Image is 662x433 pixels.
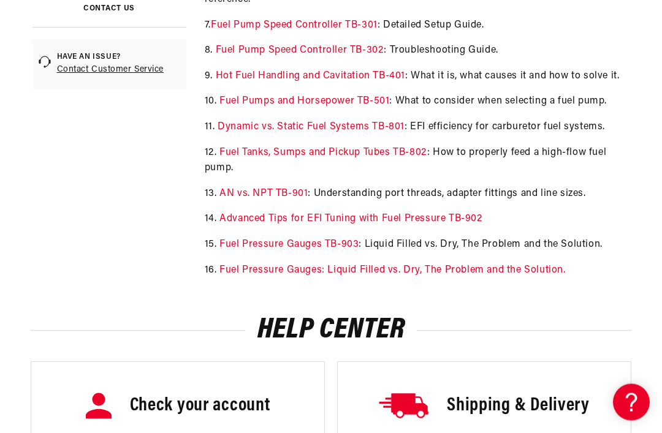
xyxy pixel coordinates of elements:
img: Check your account [86,393,112,420]
p: 13. : Understanding port threads, adapter fittings and line sizes. [205,187,631,203]
span: EFI efficiency for carburetor fuel systems [410,122,603,132]
p: 15. : Liquid Filled vs. Dry, The Problem and the Solution. [205,238,631,254]
a: Fuel Pressure Gauges: Liquid Filled vs. Dry, The Problem and the Solution. [219,266,565,276]
a: AN vs. NPT TB-901 [219,189,308,199]
p: 10. : What to consider when selecting a fuel pump. [205,94,631,110]
p: 12. : How to properly feed a high-flow fuel pump. [205,146,631,177]
h3: Shipping & Delivery [447,394,590,420]
h3: Check your account [130,394,270,420]
span: Have an issue? [57,53,180,63]
p: 11. : . [205,120,631,136]
p: 7. : Detailed Setup Guide. [205,18,631,34]
p: 8. : Troubleshooting Guide. [205,43,631,59]
a: Contact Customer Service [57,63,180,78]
h3: Contact Us [83,6,135,13]
a: Fuel Pressure Gauges TB-903 [219,240,359,250]
a: Hot Fuel Handling and Cavitation TB-401 [216,72,405,81]
a: Fuel Pump Speed Controller TB-301 [211,21,378,31]
p: 14. [205,212,631,228]
a: Advanced Tips for EFI Tuning with Fuel Pressure TB-902 [219,214,482,224]
p: 9. : What it is, what causes it and how to solve it. [205,69,631,85]
a: Fuel Pumps and Horsepower TB-501 [219,97,389,107]
a: Fuel Pump Speed Controller TB-302 [216,46,384,56]
p: 16. [205,263,631,279]
a: Dynamic vs. Static Fuel Systems TB-801 [218,122,405,132]
h2: Help Center [31,318,631,344]
img: Shipping & Delivery [379,394,428,419]
a: Fuel Tanks, Sumps and Pickup Tubes TB-802 [219,148,427,158]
